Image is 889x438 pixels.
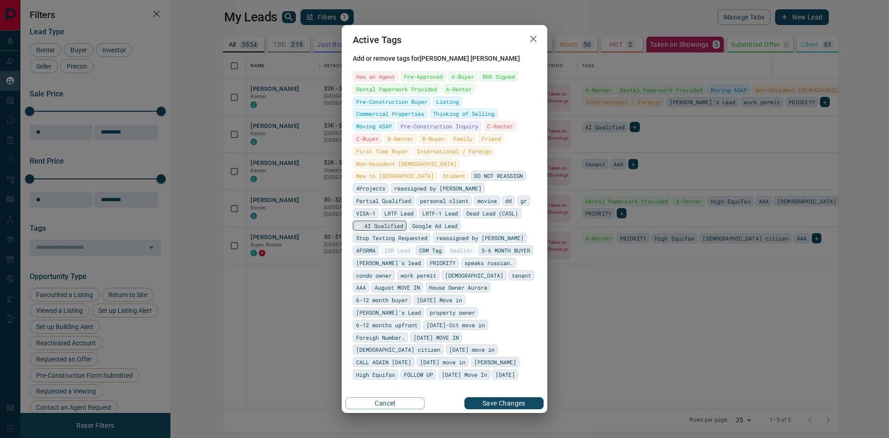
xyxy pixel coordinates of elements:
span: LRTF Lead [384,209,413,218]
span: Stop Texting Requested [356,233,427,242]
span: [DATE]-Oct move in [426,320,485,330]
div: [DATE] Move in [413,295,465,305]
div: LRTF-1 Lead [419,208,461,218]
div: FOLLOW UP [401,369,436,380]
span: Commercial Properties [356,109,424,118]
div: A-Buyer [448,71,477,82]
span: [DATE] Move in [417,295,462,305]
span: Thinking of Selling [433,109,495,118]
div: Partial Qualified [353,196,414,206]
span: work permit [401,271,436,280]
div: [DATE] [492,369,518,380]
span: CALL AGAIN [DATE] [356,357,411,367]
span: personal client [420,196,469,205]
span: [DEMOGRAPHIC_DATA] [445,271,503,280]
div: Pre-Construction Inquiry [397,121,482,131]
span: PRIORITY [430,258,456,267]
div: reassigned by [PERSON_NAME] [391,183,485,193]
span: 6-12 months upfront [356,320,418,330]
div: VISA-1 [353,208,379,218]
div: [PERSON_NAME]'s Lead [353,307,424,317]
div: 3-6 MONTH BUYER [478,245,533,255]
div: Has an Agent [353,71,398,82]
span: [PERSON_NAME]'s Lead [356,308,421,317]
span: High Equifax [356,370,395,379]
div: Dead Lead (CASL) [463,208,521,218]
span: International / Foreign [417,146,491,156]
div: gr [517,196,530,206]
div: Foreigh Number. [353,332,408,343]
div: BRA Signed [479,71,518,82]
div: [DEMOGRAPHIC_DATA] citizen [353,344,444,355]
div: [PERSON_NAME] [471,357,520,367]
span: Listing [436,97,459,106]
span: Google Ad Lead [412,221,457,230]
div: CRM Tag [416,245,445,255]
div: movine [474,196,500,206]
button: Save Changes [464,397,544,409]
span: Has an Agent [356,72,395,81]
div: Google Ad Lead [409,221,461,231]
div: reassigned by [PERSON_NAME] [433,233,527,243]
span: speaks russian. [464,258,513,267]
span: AAA [356,283,366,292]
div: Student [439,171,469,181]
span: Pre-Construction Inquiry [401,121,478,131]
div: Listing [433,96,462,107]
span: 6-12 month buyer [356,295,408,305]
span: Friend [482,134,501,143]
span: Pre-Construction Buyer [356,97,427,106]
span: Moving ASAP [356,121,392,131]
span: Pre-Approved [404,72,443,81]
div: [DATE] move in [417,357,469,367]
span: [DATE] Move In [442,370,487,379]
div: Commercial Properties [353,108,427,119]
span: reassigned by [PERSON_NAME] [436,233,524,242]
span: Add or remove tags for [PERSON_NAME] [PERSON_NAME] [353,55,536,62]
div: Non-Resident [DEMOGRAPHIC_DATA] [353,159,460,169]
div: 4Projects [353,183,388,193]
div: First Time Buyer [353,146,411,156]
span: Student [443,171,465,180]
span: [PERSON_NAME] [474,357,516,367]
div: Rental Paperwork Provided [353,84,440,94]
div: Family [450,133,476,144]
div: A-Renter [443,84,475,94]
h2: Active Tags [342,25,413,55]
span: condo owner [356,271,392,280]
div: tenant [508,270,534,280]
div: speaks russian. [461,258,516,268]
div: Moving ASAP [353,121,395,131]
div: New to [GEOGRAPHIC_DATA] [353,171,437,181]
span: Rental Paperwork Provided [356,84,437,94]
div: [DATE] MOVE IN [410,332,462,343]
div: Pre-Construction Buyer [353,96,431,107]
span: 4Projects [356,184,385,193]
span: August MOVE IN [375,283,420,292]
div: [DATE] move in [446,344,498,355]
span: Partial Qualified [356,196,411,205]
div: House Owner Aurora [426,282,490,292]
div: [DATE] Move In [438,369,490,380]
div: AAA [353,282,369,292]
div: [DATE]-Oct move in [423,320,488,330]
div: condo owner [353,270,395,280]
span: C-Renter [487,121,513,131]
span: AI Qualified [364,221,403,230]
span: gr [520,196,527,205]
span: tenant [512,271,531,280]
span: B-Renter [388,134,413,143]
span: BRA Signed [482,72,515,81]
div: CALL AGAIN [DATE] [353,357,414,367]
div: Friend [478,133,504,144]
div: Stop Texting Requested [353,233,431,243]
div: 6-12 month buyer [353,295,411,305]
span: FOLLOW UP [404,370,433,379]
span: DO NOT REASSIGN [474,171,523,180]
div: High Equifax [353,369,398,380]
div: C-Buyer [353,133,382,144]
span: Non-Resident [DEMOGRAPHIC_DATA] [356,159,457,168]
span: LRTF-1 Lead [422,209,458,218]
div: DO NOT REASSIGN [471,171,526,181]
div: B-Renter [384,133,417,144]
